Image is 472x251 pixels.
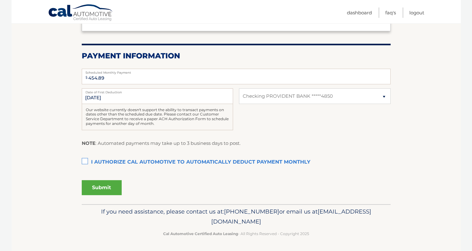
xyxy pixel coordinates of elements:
[82,140,95,146] strong: NOTE
[84,71,90,85] span: $
[163,231,238,236] strong: Cal Automotive Certified Auto Leasing
[82,88,233,93] label: Date of First Deduction
[86,230,387,237] p: - All Rights Reserved - Copyright 2025
[82,69,391,84] input: Payment Amount
[347,7,372,18] a: Dashboard
[82,104,233,130] div: Our website currently doesn't support the ability to transact payments on dates other than the sc...
[385,7,396,18] a: FAQ's
[82,69,391,74] label: Scheduled Monthly Payment
[48,4,114,22] a: Cal Automotive
[409,7,424,18] a: Logout
[224,208,279,215] span: [PHONE_NUMBER]
[82,51,391,61] h2: Payment Information
[86,207,387,227] p: If you need assistance, please contact us at: or email us at
[82,139,241,147] p: : Automated payments may take up to 3 business days to post.
[211,208,371,225] span: [EMAIL_ADDRESS][DOMAIN_NAME]
[82,156,391,169] label: I authorize cal automotive to automatically deduct payment monthly
[82,180,122,195] button: Submit
[82,88,233,104] input: Payment Date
